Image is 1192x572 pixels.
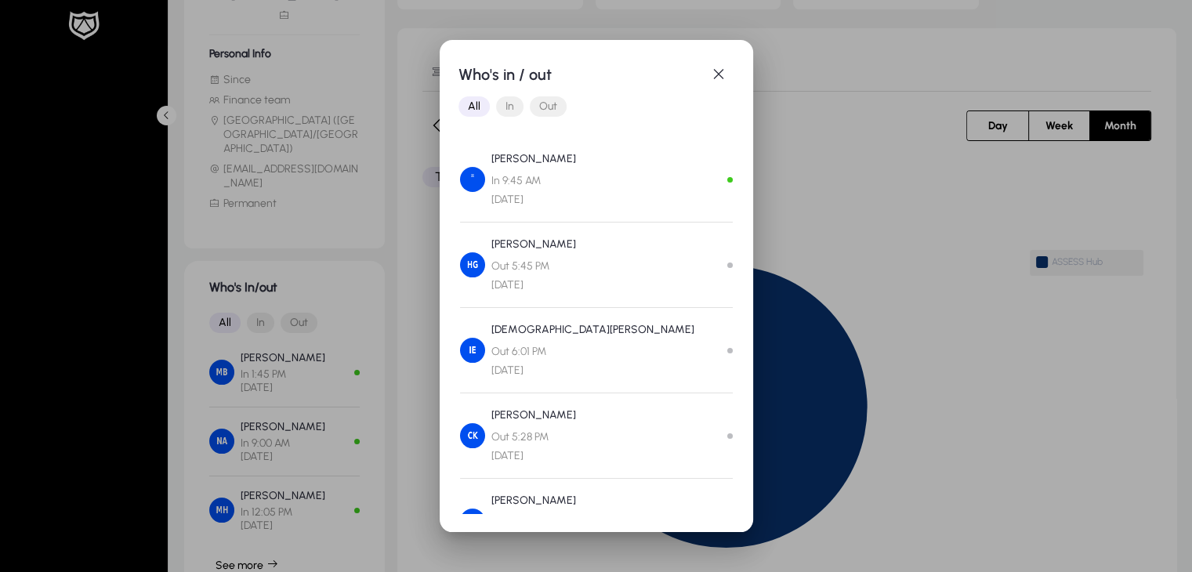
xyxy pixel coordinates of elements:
[460,338,485,363] img: Islam Elkady
[491,406,576,425] p: [PERSON_NAME]
[491,342,694,380] span: Out 6:01 PM [DATE]
[491,235,576,254] p: [PERSON_NAME]
[491,428,576,465] span: Out 5:28 PM [DATE]
[460,509,485,534] img: Yara Ahmed
[496,96,524,117] button: In
[530,96,567,117] button: Out
[458,62,703,87] h1: Who's in / out
[491,150,576,168] p: [PERSON_NAME]
[458,96,490,117] button: All
[491,172,576,209] span: In 9:45 AM [DATE]
[460,423,485,448] img: Carine Khajatourian
[491,257,576,295] span: Out 5:45 PM [DATE]
[491,491,576,510] p: [PERSON_NAME]
[460,252,485,277] img: Hossam Gad
[458,91,734,122] mat-button-toggle-group: Font Style
[491,320,694,339] p: [DEMOGRAPHIC_DATA][PERSON_NAME]
[460,167,485,192] img: Fady Basaly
